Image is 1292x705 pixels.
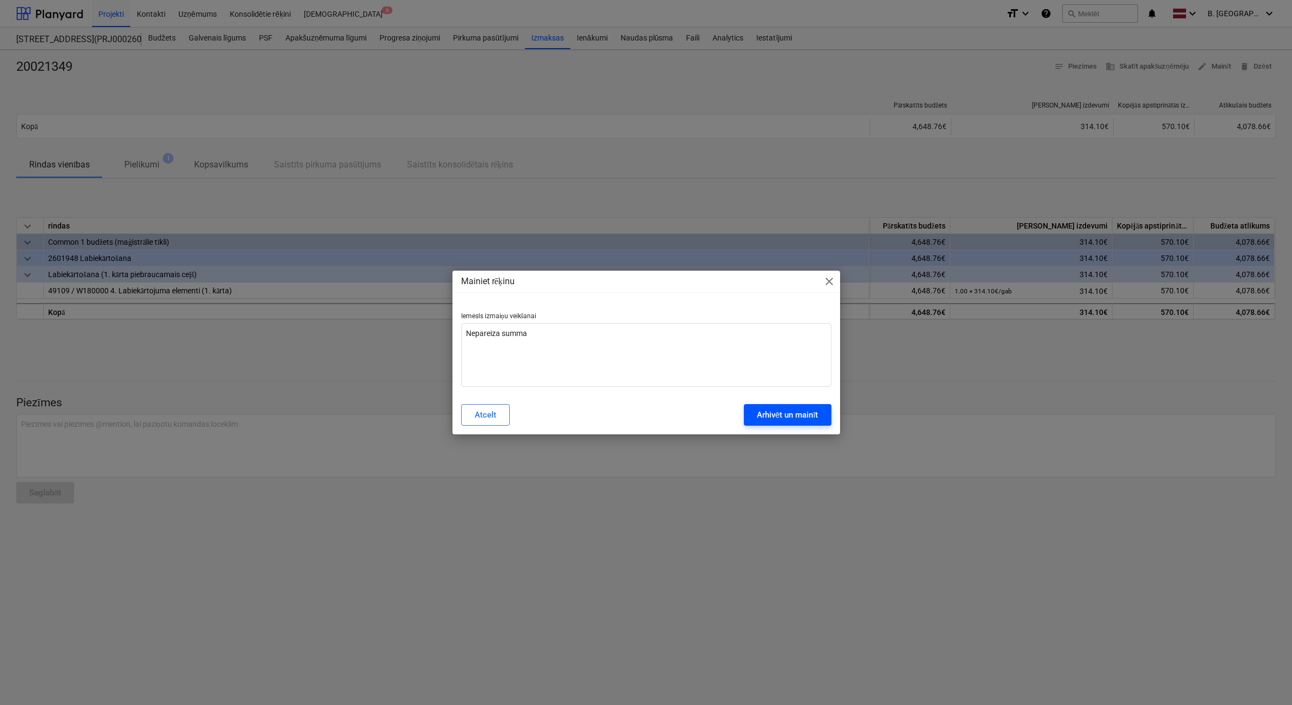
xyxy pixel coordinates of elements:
[461,323,831,387] textarea: Nepareiza summa
[757,408,818,422] div: Arhivēt un mainīt
[823,275,836,288] span: close
[461,275,515,288] p: Mainiet rēķinu
[461,312,831,323] p: Iemesls izmaiņu veikšanai
[475,408,496,422] div: Atcelt
[744,404,831,426] button: Arhivēt un mainīt
[461,404,510,426] button: Atcelt
[1238,653,1292,705] iframe: Chat Widget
